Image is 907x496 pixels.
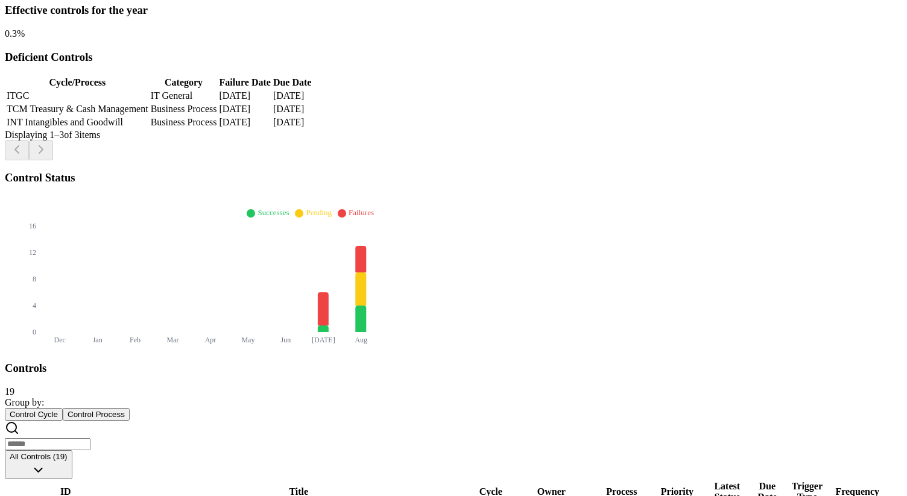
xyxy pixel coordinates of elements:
[355,336,367,344] tspan: Aug
[218,77,271,89] th: Failure Date
[5,397,44,407] span: Group by:
[5,130,100,140] span: Displaying 1– 3 of 3 items
[349,208,374,217] span: Failures
[29,222,36,230] tspan: 16
[273,103,312,115] td: [DATE]
[312,336,335,344] tspan: [DATE]
[6,77,149,89] th: Cycle/Process
[5,51,902,64] h3: Deficient Controls
[205,336,216,344] tspan: Apr
[150,116,218,128] td: Business Process
[306,208,332,217] span: Pending
[63,408,130,421] button: Control Process
[273,77,312,89] th: Due Date
[5,171,902,184] h3: Control Status
[6,90,149,102] td: ITGC
[218,103,271,115] td: [DATE]
[258,208,289,217] span: Successes
[33,275,36,283] tspan: 8
[33,328,36,336] tspan: 0
[281,336,291,344] tspan: Jun
[5,408,63,421] button: Control Cycle
[6,116,149,128] td: INT Intangibles and Goodwill
[273,116,312,128] td: [DATE]
[5,362,902,375] h3: Controls
[273,90,312,102] td: [DATE]
[54,336,66,344] tspan: Dec
[150,77,218,89] th: Category
[33,301,36,310] tspan: 4
[218,90,271,102] td: [DATE]
[5,450,72,479] button: All Controls (19)
[130,336,141,344] tspan: Feb
[167,336,179,344] tspan: Mar
[5,386,14,397] span: 19
[218,116,271,128] td: [DATE]
[5,4,902,17] h3: Effective controls for the year
[241,336,254,344] tspan: May
[6,103,149,115] td: TCM Treasury & Cash Management
[5,28,25,39] span: 0.3 %
[10,452,68,461] span: All Controls (19)
[29,248,36,257] tspan: 12
[150,103,218,115] td: Business Process
[150,90,218,102] td: IT General
[93,336,103,344] tspan: Jan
